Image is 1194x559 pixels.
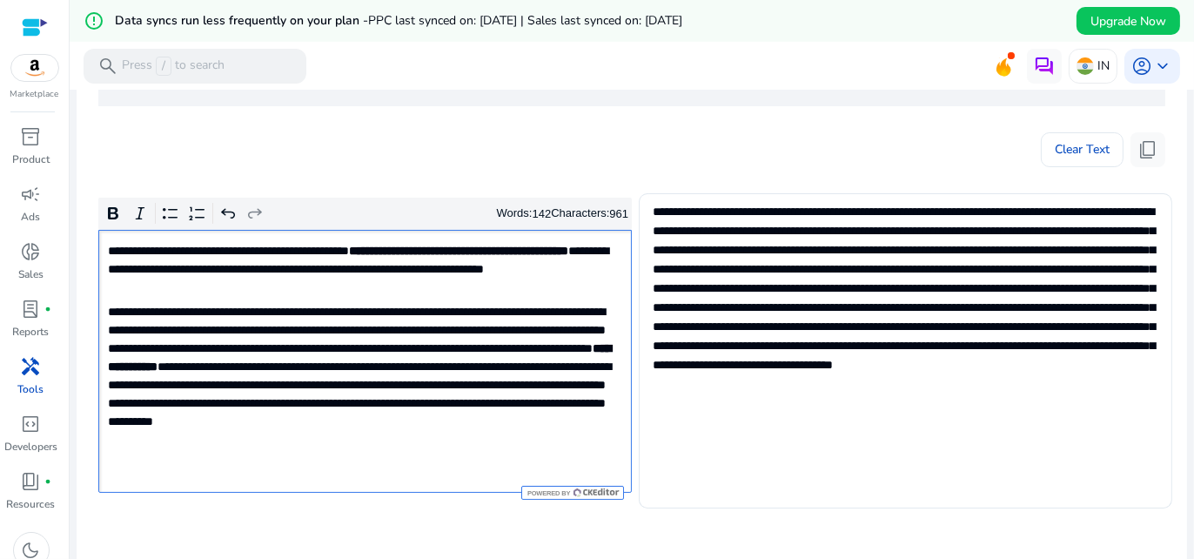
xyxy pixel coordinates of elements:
[609,207,628,220] label: 961
[21,356,42,377] span: handyman
[156,57,171,76] span: /
[12,152,50,167] p: Product
[22,209,41,225] p: Ads
[45,306,52,313] span: fiber_manual_record
[45,478,52,485] span: fiber_manual_record
[1077,57,1094,75] img: in.svg
[18,266,44,282] p: Sales
[98,230,632,493] div: Rich Text Editor. Editing area: main. Press Alt+0 for help.
[1097,51,1110,81] p: IN
[1131,56,1152,77] span: account_circle
[1152,56,1173,77] span: keyboard_arrow_down
[533,207,552,220] label: 142
[10,88,59,101] p: Marketplace
[21,414,42,434] span: code_blocks
[368,12,682,29] span: PPC last synced on: [DATE] | Sales last synced on: [DATE]
[21,241,42,262] span: donut_small
[21,471,42,492] span: book_4
[1055,132,1110,167] span: Clear Text
[7,496,56,512] p: Resources
[21,126,42,147] span: inventory_2
[21,299,42,320] span: lab_profile
[1090,12,1166,30] span: Upgrade Now
[4,439,57,455] p: Developers
[115,14,682,29] h5: Data syncs run less frequently on your plan -
[11,55,58,81] img: amazon.svg
[1041,132,1124,167] button: Clear Text
[13,324,50,340] p: Reports
[98,198,632,231] div: Editor toolbar
[84,10,104,31] mat-icon: error_outline
[526,489,570,497] span: Powered by
[1137,139,1158,160] span: content_copy
[1130,132,1165,167] button: content_copy
[1077,7,1180,35] button: Upgrade Now
[122,57,225,76] p: Press to search
[21,184,42,205] span: campaign
[497,203,629,225] div: Words: Characters:
[97,56,118,77] span: search
[18,381,44,397] p: Tools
